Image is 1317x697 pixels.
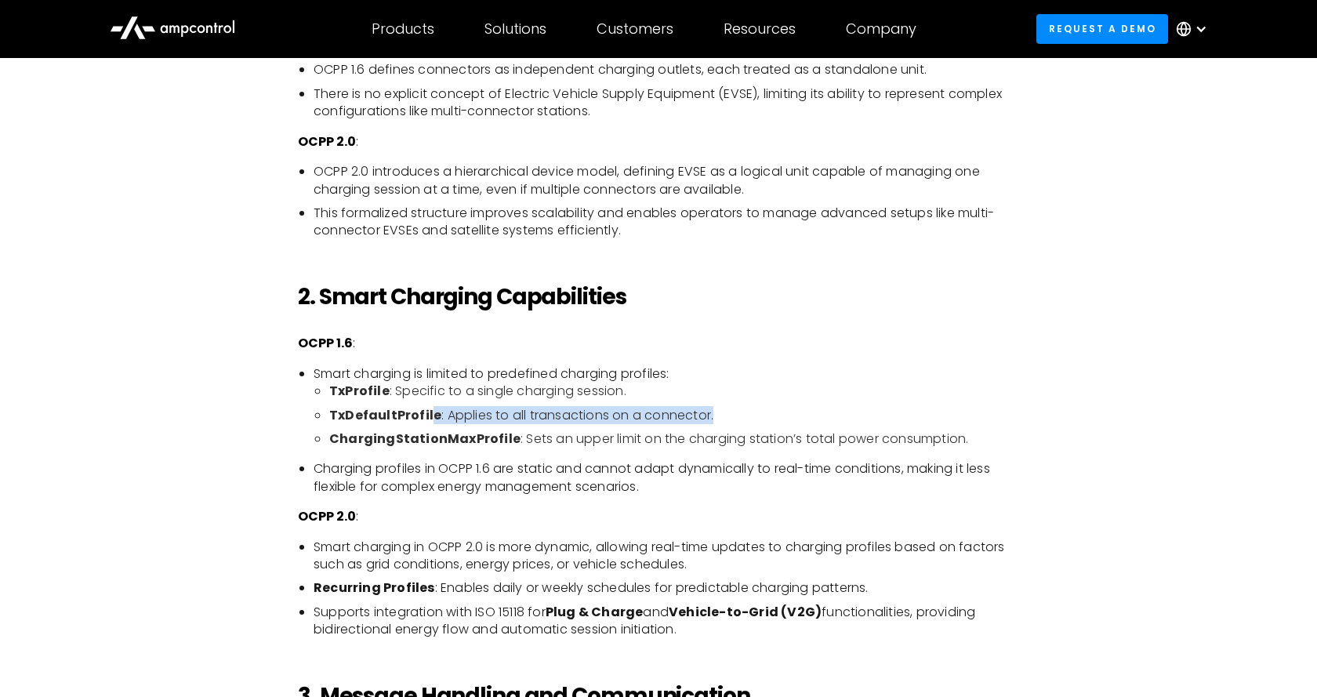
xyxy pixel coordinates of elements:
[298,133,1019,151] p: :
[314,85,1019,121] li: There is no explicit concept of Electric Vehicle Supply Equipment (EVSE), limiting its ability to...
[314,205,1019,240] li: This formalized structure improves scalability and enables operators to manage advanced setups li...
[314,61,1019,78] li: OCPP 1.6 defines connectors as independent charging outlets, each treated as a standalone unit.
[597,20,673,38] div: Customers
[484,20,546,38] div: Solutions
[298,335,1019,352] p: :
[314,460,1019,496] li: Charging profiles in OCPP 1.6 are static and cannot adapt dynamically to real-time conditions, ma...
[329,407,1019,424] li: : Applies to all transactions on a connector.
[546,603,644,621] strong: Plug & Charge
[314,365,1019,448] li: Smart charging is limited to predefined charging profiles:
[329,430,521,448] strong: ChargingStationMaxProfile
[298,334,353,352] strong: OCPP 1.6
[314,539,1019,574] li: Smart charging in OCPP 2.0 is more dynamic, allowing real-time updates to charging profiles based...
[372,20,434,38] div: Products
[314,163,1019,198] li: OCPP 2.0 introduces a hierarchical device model, defining EVSE as a logical unit capable of manag...
[846,20,916,38] div: Company
[329,430,1019,448] li: : Sets an upper limit on the charging station’s total power consumption.
[298,507,356,525] strong: OCPP 2.0
[1036,14,1168,43] a: Request a demo
[669,603,822,621] strong: Vehicle-to-Grid (V2G)
[724,20,796,38] div: Resources
[329,383,1019,400] li: : Specific to a single charging session.
[329,406,441,424] strong: TxDefaultProfile
[298,281,626,312] strong: 2. Smart Charging Capabilities
[298,133,356,151] strong: OCPP 2.0
[314,579,435,597] strong: Recurring Profiles
[298,508,1019,525] p: :
[314,579,1019,597] li: : Enables daily or weekly schedules for predictable charging patterns.
[314,604,1019,639] li: Supports integration with ISO 15118 for and functionalities, providing bidirectional energy flow ...
[329,382,390,400] strong: TxProfile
